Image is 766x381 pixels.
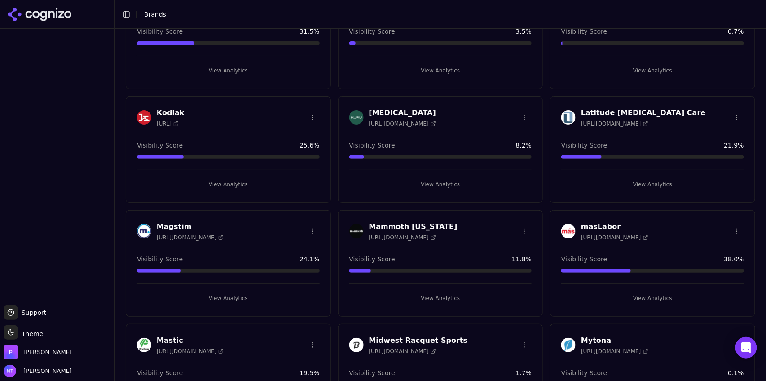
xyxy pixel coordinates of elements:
button: View Analytics [349,63,532,78]
span: [URL][DOMAIN_NAME] [157,348,224,355]
img: Mastic [137,338,151,352]
button: View Analytics [561,63,744,78]
img: Kodiak [137,110,151,125]
button: Open user button [4,365,72,377]
span: [URL][DOMAIN_NAME] [369,234,436,241]
h3: Mastic [157,335,224,346]
div: Open Intercom Messenger [735,337,757,359]
span: Visibility Score [349,141,395,150]
span: Visibility Score [561,27,607,36]
img: Midwest Racquet Sports [349,338,364,352]
span: Visibility Score [137,255,183,264]
span: [URL][DOMAIN_NAME] [581,234,648,241]
span: [URL][DOMAIN_NAME] [369,348,436,355]
span: 1.7 % [516,368,532,377]
h3: masLabor [581,221,648,232]
span: 21.9 % [724,141,744,150]
span: 11.8 % [512,255,532,264]
h3: Magstim [157,221,224,232]
img: Mytona [561,338,576,352]
span: Theme [18,330,43,337]
h3: Mammoth [US_STATE] [369,221,458,232]
span: [URL] [157,120,179,127]
h3: Mytona [581,335,648,346]
h3: Kodiak [157,108,184,118]
button: View Analytics [137,63,320,78]
nav: breadcrumb [144,10,741,19]
span: 31.5 % [299,27,319,36]
button: View Analytics [349,177,532,192]
span: [URL][DOMAIN_NAME] [157,234,224,241]
button: View Analytics [561,291,744,305]
img: Mammoth New York [349,224,364,238]
span: [URL][DOMAIN_NAME] [581,120,648,127]
span: Perrill [23,348,72,356]
span: 19.5 % [299,368,319,377]
img: Latitude Food Allergy Care [561,110,576,125]
button: View Analytics [137,291,320,305]
h3: [MEDICAL_DATA] [369,108,436,118]
span: [URL][DOMAIN_NAME] [581,348,648,355]
span: Support [18,308,46,317]
button: View Analytics [349,291,532,305]
img: Magstim [137,224,151,238]
span: Visibility Score [137,368,183,377]
span: Visibility Score [349,368,395,377]
span: Visibility Score [561,255,607,264]
span: 25.6 % [299,141,319,150]
span: Visibility Score [561,368,607,377]
button: Open organization switcher [4,345,72,359]
span: Visibility Score [349,27,395,36]
button: View Analytics [137,177,320,192]
span: 0.7 % [728,27,744,36]
span: 0.1 % [728,368,744,377]
button: View Analytics [561,177,744,192]
span: [PERSON_NAME] [20,367,72,375]
h3: Midwest Racquet Sports [369,335,468,346]
span: Brands [144,11,166,18]
h3: Latitude [MEDICAL_DATA] Care [581,108,705,118]
span: 38.0 % [724,255,744,264]
img: masLabor [561,224,576,238]
span: [URL][DOMAIN_NAME] [369,120,436,127]
span: Visibility Score [349,255,395,264]
span: Visibility Score [137,27,183,36]
span: Visibility Score [561,141,607,150]
span: 3.5 % [516,27,532,36]
span: 8.2 % [516,141,532,150]
img: KURU [349,110,364,125]
span: 24.1 % [299,255,319,264]
img: Nate Tower [4,365,16,377]
img: Perrill [4,345,18,359]
span: Visibility Score [137,141,183,150]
